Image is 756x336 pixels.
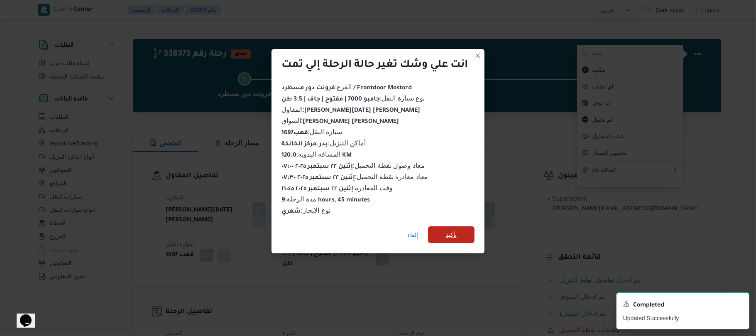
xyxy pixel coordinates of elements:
span: سيارة النقل : [281,128,342,135]
span: إلغاء [407,230,418,240]
span: نوع سيارة النقل : [281,95,425,102]
span: معاد وصول نقطة التحميل : [281,162,425,169]
b: بدر ,مركز الخانكة [281,141,328,148]
b: فرونت دور مسطرد / Frontdoor Mostord [281,85,412,92]
span: Completed [633,301,664,311]
button: تأكيد [428,226,475,243]
b: إثنين ٢٢ سبتمبر ٢٠٢٥ ٠٧:٠٠ [281,164,353,170]
b: [PERSON_NAME][DATE] [PERSON_NAME] [304,108,420,114]
button: Closes this modal window [473,51,483,61]
button: إلغاء [404,227,421,243]
span: أماكن التنزيل : [281,140,366,147]
span: المقاول : [281,106,420,113]
b: جامبو 7000 | مفتوح | جاف | 3.5 طن [281,96,380,103]
b: شهري [281,208,301,215]
b: [PERSON_NAME] [PERSON_NAME] [303,119,399,125]
span: المسافه اليدويه : [281,151,352,158]
span: وقت المغادره : [281,184,393,191]
b: إثنين ٢٢ سبتمبر ٢٠٢٥ ٠٧:٣٠ [281,175,355,181]
b: قهب1697 [281,130,308,137]
span: مدة الرحلة : [281,196,370,203]
p: Updated Successfully [623,314,743,323]
b: إثنين ٢٢ سبتمبر ٢٠٢٥ ١٦:٤٥ [281,186,353,193]
div: Notification [623,300,743,311]
div: انت علي وشك تغير حالة الرحلة إلي تمت [281,59,468,72]
span: الفرع : [281,83,412,91]
b: 120.0 KM [281,152,352,159]
span: تأكيد [446,230,457,240]
iframe: chat widget [8,303,35,328]
span: السواق : [281,117,399,124]
span: معاد مغادرة نقطة التحميل : [281,173,428,180]
span: نوع الايجار : [281,207,330,214]
b: 9 hours, 45 minutes [281,197,370,204]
